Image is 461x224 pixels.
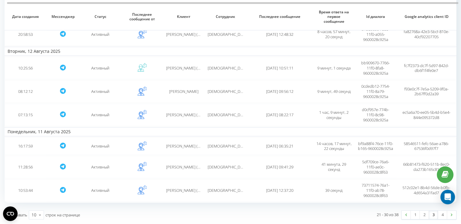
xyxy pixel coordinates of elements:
span: Клиент [168,14,200,19]
span: [DATE] 09:56:12 [266,89,293,94]
div: Open Intercom Messenger [440,190,455,204]
td: 10:25:56 [5,57,46,79]
td: 8 часов, 57 минут, 20 секунд [313,23,355,46]
span: Google analytics client ID [402,14,451,19]
span: [PERSON_NAME] (@anaastmhl) Mykhalska [166,65,240,71]
td: Активный [80,104,122,126]
span: [PERSON_NAME] (@garderobshitsa) [PERSON_NAME] [166,164,260,170]
span: d0cf957e-774b-11f0-8c98-9600028c925a [362,107,389,123]
span: Мессенджер [51,14,75,19]
td: 11:28:56 [5,156,46,178]
span: 66b81473-f620-511b-8ec0-da273b165c81 [403,161,449,172]
span: Сотрудник [209,14,242,19]
span: [DATE] 10:51:11 [266,65,293,71]
td: 1 час, 9 минут, 2 секунды [313,104,355,126]
a: 1 [411,211,420,219]
span: Последнее сообщение [252,14,307,19]
span: Дата создания [9,14,42,19]
span: строк на странице [45,212,80,218]
span: 51d8ae5c-7888-11f0-a055-9600028c925a [362,26,389,42]
td: Активный [80,179,122,202]
span: [DATE] 12:37:20 [266,188,293,193]
td: 07:13:15 [5,104,46,126]
a: 3 [429,211,438,219]
div: 10 [32,212,36,218]
button: Open CMP widget [3,206,18,221]
td: 9 минут, 49 секунд [313,80,355,103]
span: 5df709ce-76a6-11f0-ae0c-9600028c8f63 [362,159,389,175]
span: [DEMOGRAPHIC_DATA] [208,89,249,94]
span: [DEMOGRAPHIC_DATA] [208,112,249,117]
span: [PERSON_NAME] [169,89,199,94]
span: ec5a6a70-ee05-5b4d-b5e4-844e095372d8 [402,110,450,120]
span: [DEMOGRAPHIC_DATA] [208,143,249,149]
td: 14 часов, 17 минут, 22 секунды [313,137,355,154]
td: 41 минута, 29 секунд [313,156,355,178]
span: Время ответа на первое сообщение [318,10,350,24]
span: Статус [84,14,116,19]
a: 2 [420,211,429,219]
span: 512c02e1-8b4d-56de-b0fb-4d654a31fad7 [403,185,450,195]
span: [PERSON_NAME] (@Ellena_psychology) [166,188,235,193]
td: 08:12:12 [5,80,46,103]
td: 9 минут, 1 секунда [313,57,355,79]
span: fc7f2373-dc7f-5d97-842d-db6f1f4fe0e7 [404,63,449,73]
span: [DEMOGRAPHIC_DATA] [208,188,249,193]
td: 16:17:59 [5,137,46,154]
span: [DATE] 08:22:17 [266,112,293,117]
span: 58546511-fefc-56ae-a786-67536f0d97f7 [404,141,449,151]
a: 4 [438,211,447,219]
span: [DEMOGRAPHIC_DATA] [208,164,249,170]
td: Понедельник, 11 Августа 2025 [5,127,456,136]
td: 20:58:53 [5,23,46,46]
span: f93e0c7f-7e5a-5209-9f0a-2b67ff0d2a39 [404,86,448,97]
span: Id диалога [359,14,392,19]
span: [PERSON_NAME] (@[PERSON_NAME]) [166,112,232,117]
span: fa82768a-42e3-5bcf-810e-40cf92207705 [403,29,449,39]
td: 39 секунд [313,179,355,202]
span: [DATE] 12:48:32 [266,32,293,37]
td: Активный [80,137,122,154]
span: Последнее сообщение от [126,12,158,22]
span: [PERSON_NAME] (@domashevaa) [166,32,225,37]
span: 0cdedb12-7754-11f0-8a79-9600028c925a [361,83,390,99]
span: bb909670-7766-11f0-8fa8-9600028c925a [361,60,390,76]
td: Вторник, 12 Августа 2025 [5,47,456,56]
td: Активный [80,156,122,178]
span: bf9a88f4-76ce-11f0-b165-9600028c925a [358,141,393,151]
div: 21 - 30 из 38 [377,212,399,218]
td: Активный [80,80,122,103]
span: [DEMOGRAPHIC_DATA] [208,32,249,37]
span: [PERSON_NAME] (@Marinka998) [166,143,223,149]
span: 73711574-76a1-11f0-ab78-9600028c8f63 [362,182,389,198]
td: Активный [80,57,122,79]
span: [DEMOGRAPHIC_DATA] [208,65,249,71]
span: [DATE] 06:35:21 [266,143,293,149]
span: [DATE] 09:41:29 [266,164,293,170]
td: 10:53:44 [5,179,46,202]
td: Активный [80,23,122,46]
